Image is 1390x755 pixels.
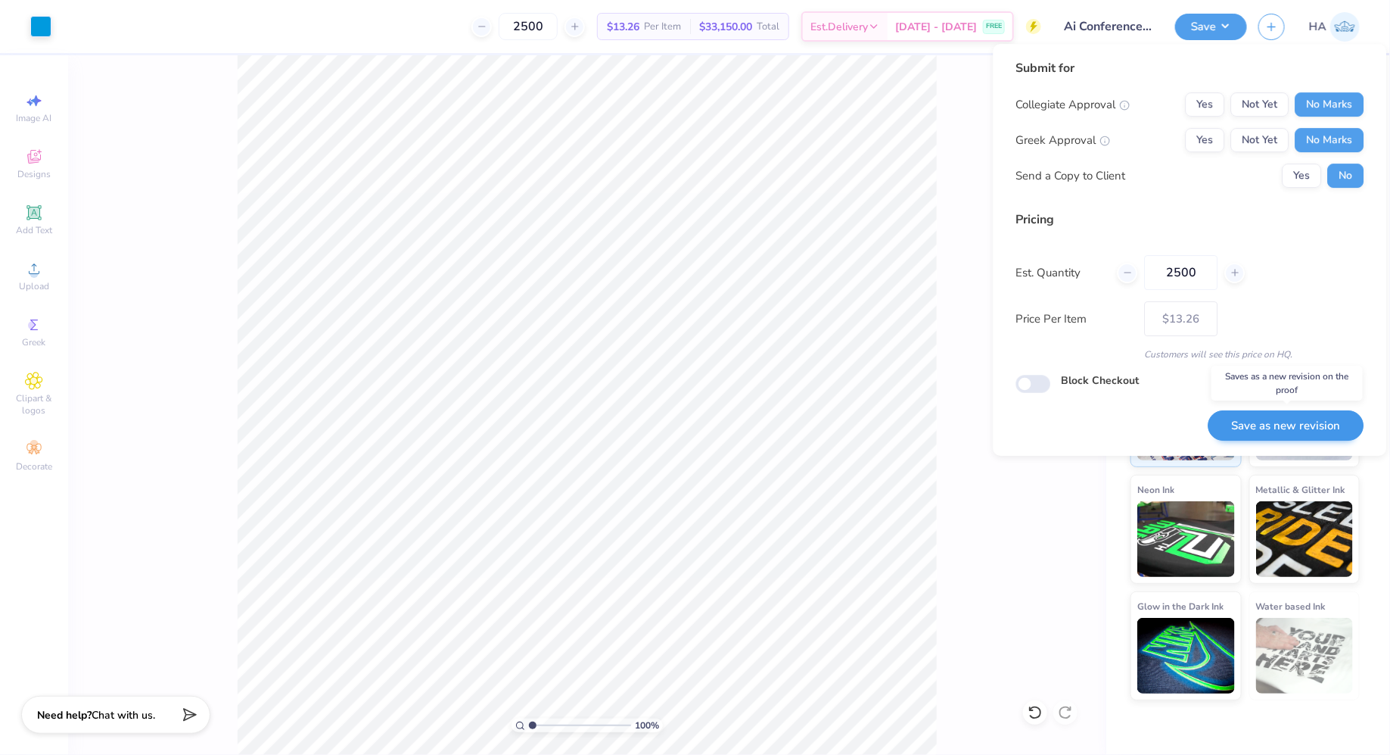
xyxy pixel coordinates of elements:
[1137,598,1224,614] span: Glow in the Dark Ink
[1016,348,1364,361] div: Customers will see this price on HQ.
[1016,264,1106,282] label: Est. Quantity
[1256,482,1345,498] span: Metallic & Glitter Ink
[1186,92,1225,117] button: Yes
[1145,255,1218,290] input: – –
[17,168,51,180] span: Designs
[607,19,639,35] span: $13.26
[1231,92,1289,117] button: Not Yet
[1062,373,1140,388] label: Block Checkout
[1016,211,1364,229] div: Pricing
[1231,128,1289,152] button: Not Yet
[635,719,659,732] span: 100 %
[1283,164,1322,188] button: Yes
[1328,164,1364,188] button: No
[1208,410,1364,441] button: Save as new revision
[17,112,52,124] span: Image AI
[16,460,52,473] span: Decorate
[499,13,558,40] input: – –
[1175,14,1247,40] button: Save
[8,392,61,416] span: Clipart & logos
[644,19,681,35] span: Per Item
[1016,59,1364,77] div: Submit for
[895,19,977,35] span: [DATE] - [DATE]
[1330,12,1360,42] img: Harshit Agarwal
[19,280,49,292] span: Upload
[1186,128,1225,152] button: Yes
[699,19,752,35] span: $33,150.00
[1256,598,1326,614] span: Water based Ink
[1295,92,1364,117] button: No Marks
[1053,11,1164,42] input: Untitled Design
[810,19,868,35] span: Est. Delivery
[1256,501,1354,577] img: Metallic & Glitter Ink
[1137,501,1235,577] img: Neon Ink
[1309,12,1360,42] a: HA
[986,21,1002,32] span: FREE
[1295,128,1364,152] button: No Marks
[1137,618,1235,694] img: Glow in the Dark Ink
[92,708,155,722] span: Chat with us.
[1016,167,1126,185] div: Send a Copy to Client
[23,336,46,348] span: Greek
[1016,96,1130,114] div: Collegiate Approval
[1309,18,1326,36] span: HA
[1211,366,1363,401] div: Saves as a new revision on the proof
[1016,132,1111,149] div: Greek Approval
[1137,482,1174,498] span: Neon Ink
[1256,618,1354,694] img: Water based Ink
[1016,310,1133,328] label: Price Per Item
[757,19,779,35] span: Total
[16,224,52,236] span: Add Text
[37,708,92,722] strong: Need help?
